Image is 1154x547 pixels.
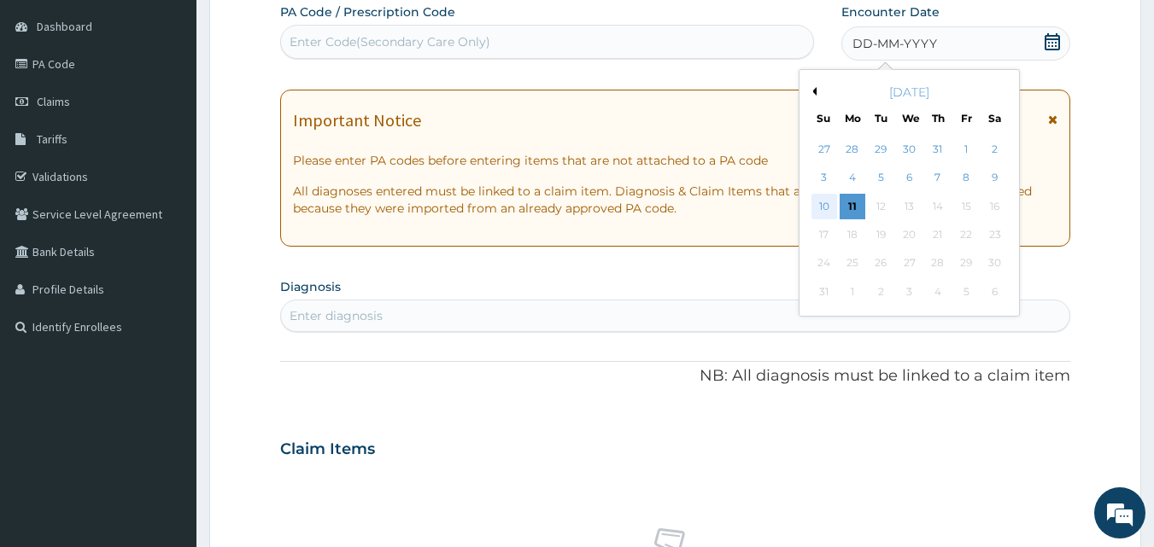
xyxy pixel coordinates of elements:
div: Choose Saturday, August 2nd, 2025 [982,137,1008,162]
button: Previous Month [808,87,817,96]
label: Encounter Date [841,3,940,20]
div: Not available Tuesday, August 19th, 2025 [869,222,894,247]
div: Not available Friday, August 22nd, 2025 [953,222,979,247]
div: Not available Sunday, August 24th, 2025 [811,251,837,276]
div: Not available Wednesday, September 3rd, 2025 [897,279,923,305]
div: Not available Wednesday, August 27th, 2025 [897,251,923,276]
div: Choose Saturday, August 9th, 2025 [982,166,1008,191]
div: Not available Saturday, August 30th, 2025 [982,251,1008,276]
div: Tu [874,111,888,125]
div: Choose Monday, August 4th, 2025 [840,166,865,191]
div: month 2025-08 [810,136,1009,306]
div: Not available Friday, August 29th, 2025 [953,251,979,276]
div: Not available Saturday, September 6th, 2025 [982,279,1008,305]
textarea: Type your message and hit 'Enter' [9,365,325,425]
div: Sa [988,111,1003,125]
div: Not available Tuesday, August 12th, 2025 [869,194,894,219]
div: Not available Tuesday, September 2nd, 2025 [869,279,894,305]
div: Not available Thursday, August 28th, 2025 [925,251,951,276]
div: Choose Thursday, July 31st, 2025 [925,137,951,162]
span: Dashboard [37,19,92,34]
div: Not available Sunday, August 31st, 2025 [811,279,837,305]
div: Minimize live chat window [280,9,321,49]
p: Please enter PA codes before entering items that are not attached to a PA code [293,152,1058,169]
div: Choose Sunday, July 27th, 2025 [811,137,837,162]
div: [DATE] [806,84,1012,101]
div: Choose Monday, August 11th, 2025 [840,194,865,219]
div: Enter diagnosis [290,307,383,324]
div: Not available Wednesday, August 20th, 2025 [897,222,923,247]
div: Choose Tuesday, August 5th, 2025 [869,166,894,191]
div: Not available Sunday, August 17th, 2025 [811,222,837,247]
div: Choose Monday, July 28th, 2025 [840,137,865,162]
div: Choose Sunday, August 3rd, 2025 [811,166,837,191]
span: We're online! [99,165,236,337]
div: Choose Sunday, August 10th, 2025 [811,194,837,219]
div: Not available Monday, September 1st, 2025 [840,279,865,305]
div: Not available Thursday, August 21st, 2025 [925,222,951,247]
p: NB: All diagnosis must be linked to a claim item [280,365,1071,387]
div: Not available Monday, August 25th, 2025 [840,251,865,276]
div: Enter Code(Secondary Care Only) [290,33,490,50]
label: Diagnosis [280,278,341,295]
div: Mo [845,111,859,125]
div: Su [817,111,831,125]
div: Chat with us now [89,96,287,118]
div: Not available Monday, August 18th, 2025 [840,222,865,247]
div: Choose Thursday, August 7th, 2025 [925,166,951,191]
p: All diagnoses entered must be linked to a claim item. Diagnosis & Claim Items that are visible bu... [293,183,1058,217]
span: Claims [37,94,70,109]
span: DD-MM-YYYY [852,35,937,52]
label: PA Code / Prescription Code [280,3,455,20]
div: Not available Saturday, August 16th, 2025 [982,194,1008,219]
div: Choose Wednesday, July 30th, 2025 [897,137,923,162]
div: Choose Friday, August 8th, 2025 [953,166,979,191]
img: d_794563401_company_1708531726252_794563401 [32,85,69,128]
div: Not available Thursday, September 4th, 2025 [925,279,951,305]
div: Not available Wednesday, August 13th, 2025 [897,194,923,219]
div: Not available Saturday, August 23rd, 2025 [982,222,1008,247]
h3: Claim Items [280,440,375,459]
div: Not available Friday, August 15th, 2025 [953,194,979,219]
div: Fr [959,111,974,125]
h1: Important Notice [293,111,421,130]
div: Th [931,111,946,125]
div: Choose Friday, August 1st, 2025 [953,137,979,162]
div: Not available Tuesday, August 26th, 2025 [869,251,894,276]
div: Choose Tuesday, July 29th, 2025 [869,137,894,162]
div: Choose Wednesday, August 6th, 2025 [897,166,923,191]
div: Not available Thursday, August 14th, 2025 [925,194,951,219]
div: We [902,111,917,125]
div: Not available Friday, September 5th, 2025 [953,279,979,305]
span: Tariffs [37,131,67,147]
